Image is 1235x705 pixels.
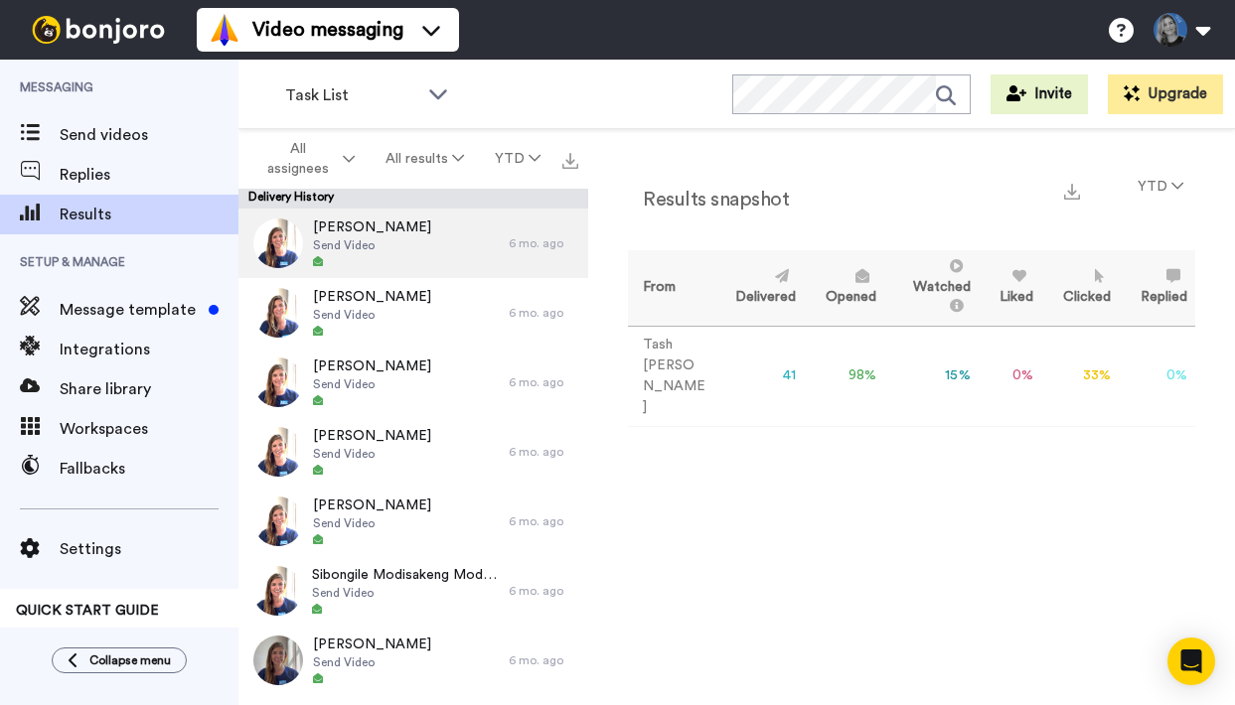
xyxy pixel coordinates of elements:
button: Export a summary of each team member’s results that match this filter now. [1058,176,1086,205]
span: Send Video [312,585,499,601]
div: Open Intercom Messenger [1167,637,1215,685]
div: 6 mo. ago [509,513,578,529]
td: 0 % [979,326,1042,426]
button: All results [370,141,479,177]
img: vm-color.svg [209,14,240,46]
td: 0 % [1119,326,1195,426]
span: [PERSON_NAME] [313,426,431,446]
td: 15 % [884,326,979,426]
th: Liked [979,250,1042,326]
th: From [628,250,714,326]
a: [PERSON_NAME]Send Video6 mo. ago [238,209,588,278]
span: QUICK START GUIDE [16,604,159,618]
div: 6 mo. ago [509,374,578,390]
div: 6 mo. ago [509,235,578,251]
span: Send Video [313,307,431,323]
span: Collapse menu [89,652,171,668]
a: [PERSON_NAME]Send Video6 mo. ago [238,487,588,556]
span: [PERSON_NAME] [313,287,431,307]
td: 33 % [1041,326,1119,426]
img: export.svg [1064,184,1080,200]
span: Send videos [60,123,238,147]
th: Replied [1119,250,1195,326]
span: Message template [60,298,201,322]
span: Video messaging [252,16,403,44]
img: 2f2a50ef-1948-40a4-a798-bba827fa0c14-thumb.jpg [253,635,303,685]
span: Send Video [313,654,431,670]
img: export.svg [562,153,578,169]
a: [PERSON_NAME]Send Video6 mo. ago [238,626,588,695]
span: [PERSON_NAME] [313,217,431,237]
span: Sibongile Modisakeng Modisakeng [312,565,499,585]
div: 6 mo. ago [509,444,578,460]
img: 96a6c9c1-cdbe-477a-b302-ed43006760de-thumb.jpg [252,566,302,616]
td: 98 % [804,326,884,426]
img: ea99c936-669a-4e7f-8db9-572001d2134a-thumb.jpg [253,496,303,546]
div: Delivery History [238,189,588,209]
span: Settings [60,537,238,561]
span: Send Video [313,376,431,392]
span: [PERSON_NAME] [313,495,431,515]
span: Replies [60,163,238,187]
h2: Results snapshot [628,189,789,211]
span: [PERSON_NAME] [313,634,431,654]
button: Upgrade [1108,74,1223,114]
span: Fallbacks [60,457,238,481]
span: Send Video [313,446,431,462]
img: 759c12a2-5d42-48f3-b8f9-3f7ce5dd98e2-thumb.jpg [253,288,303,338]
img: 015e7562-324a-4f0b-8c0c-7172d362f4fd-thumb.jpg [253,357,303,407]
a: [PERSON_NAME]Send Video6 mo. ago [238,348,588,417]
td: Tash [PERSON_NAME] [628,326,714,426]
span: [PERSON_NAME] [313,356,431,376]
span: All assignees [258,139,339,179]
span: Share library [60,377,238,401]
th: Delivered [714,250,805,326]
button: Collapse menu [52,647,187,673]
img: 82978c4b-bc30-4c40-b46d-9da1961a8be8-thumb.jpg [253,427,303,477]
img: bj-logo-header-white.svg [24,16,173,44]
span: Workspaces [60,417,238,441]
span: Results [60,203,238,226]
th: Opened [804,250,884,326]
button: YTD [480,141,556,177]
div: 6 mo. ago [509,305,578,321]
button: Invite [991,74,1088,114]
th: Watched [884,250,979,326]
div: 6 mo. ago [509,652,578,668]
button: All assignees [242,131,370,187]
span: Integrations [60,338,238,361]
div: 6 mo. ago [509,583,578,599]
a: [PERSON_NAME]Send Video6 mo. ago [238,278,588,348]
button: Export all results that match these filters now. [556,144,584,174]
a: [PERSON_NAME]Send Video6 mo. ago [238,417,588,487]
button: YTD [1126,169,1195,205]
span: Task List [285,83,418,107]
span: Send Video [313,515,431,531]
th: Clicked [1041,250,1119,326]
td: 41 [714,326,805,426]
a: Sibongile Modisakeng ModisakengSend Video6 mo. ago [238,556,588,626]
img: a77ffb63-48b0-49d7-88fc-3d96d57a1352-thumb.jpg [253,218,303,268]
span: Send Video [313,237,431,253]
